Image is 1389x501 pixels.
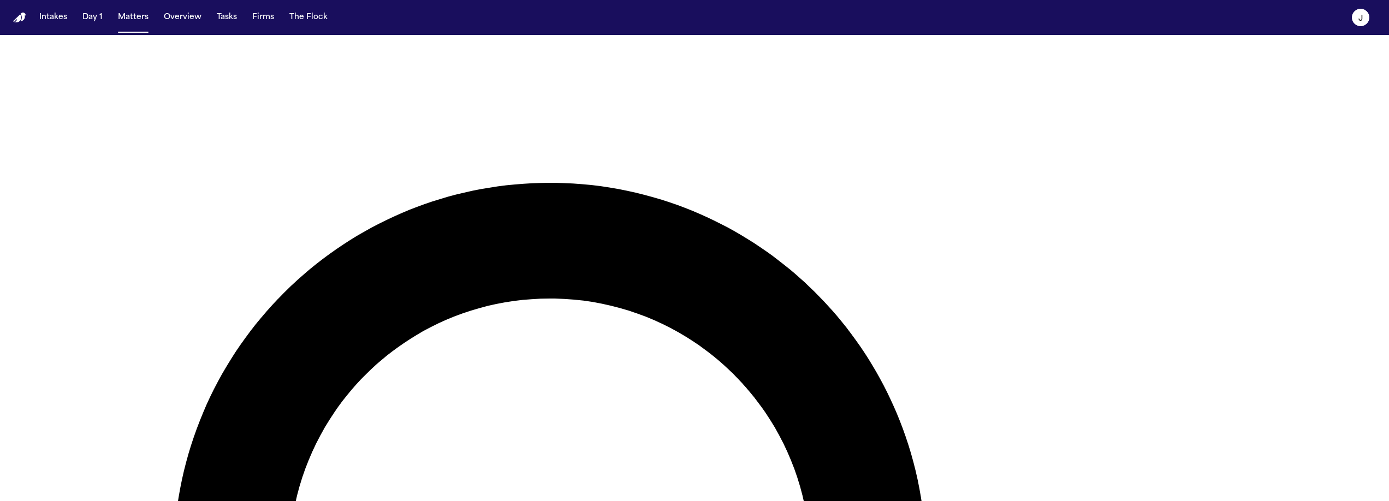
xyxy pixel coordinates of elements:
button: The Flock [285,8,332,27]
a: Home [13,13,26,23]
button: Overview [159,8,206,27]
button: Intakes [35,8,72,27]
img: Finch Logo [13,13,26,23]
button: Day 1 [78,8,107,27]
button: Tasks [212,8,241,27]
button: Matters [114,8,153,27]
button: Firms [248,8,278,27]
